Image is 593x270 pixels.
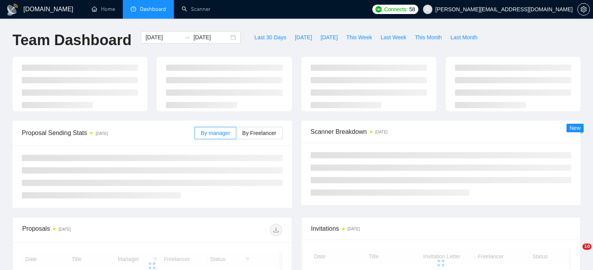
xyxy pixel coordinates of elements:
[145,33,181,42] input: Start date
[342,31,376,44] button: This Week
[450,33,477,42] span: Last Month
[295,33,312,42] span: [DATE]
[375,6,382,12] img: upwork-logo.png
[577,6,590,12] a: setting
[250,31,290,44] button: Last 30 Days
[446,31,481,44] button: Last Month
[182,6,211,12] a: searchScanner
[12,31,131,49] h1: Team Dashboard
[376,31,411,44] button: Last Week
[411,31,446,44] button: This Month
[184,34,190,40] span: swap-right
[577,3,590,16] button: setting
[242,130,276,136] span: By Freelancer
[409,5,415,14] span: 58
[184,34,190,40] span: to
[290,31,316,44] button: [DATE]
[425,7,430,12] span: user
[320,33,338,42] span: [DATE]
[381,33,406,42] span: Last Week
[415,33,442,42] span: This Month
[22,128,195,138] span: Proposal Sending Stats
[346,33,372,42] span: This Week
[131,6,136,12] span: dashboard
[384,5,407,14] span: Connects:
[22,224,152,236] div: Proposals
[140,6,166,12] span: Dashboard
[96,131,108,136] time: [DATE]
[6,4,19,16] img: logo
[254,33,286,42] span: Last 30 Days
[193,33,229,42] input: End date
[570,125,581,131] span: New
[311,224,571,233] span: Invitations
[311,127,572,137] span: Scanner Breakdown
[582,244,591,250] span: 10
[316,31,342,44] button: [DATE]
[348,227,360,231] time: [DATE]
[375,130,388,134] time: [DATE]
[58,227,71,231] time: [DATE]
[566,244,585,262] iframe: Intercom live chat
[201,130,230,136] span: By manager
[92,6,115,12] a: homeHome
